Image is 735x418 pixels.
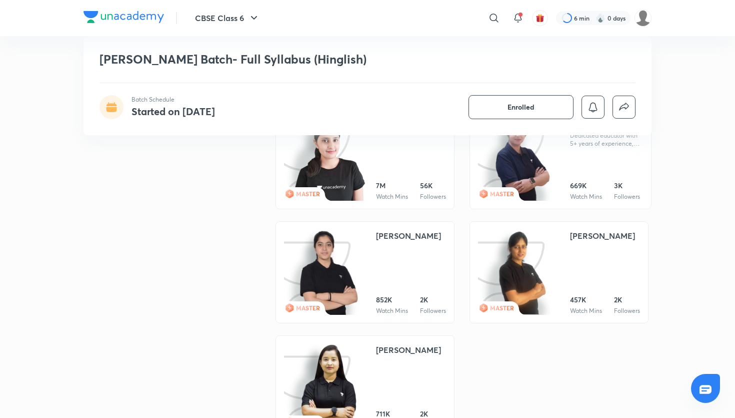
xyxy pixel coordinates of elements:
a: iconeducatorMASTER[PERSON_NAME]Dedicated educator with 5+ years of experience, taught thousands o... [469,107,651,209]
a: Company Logo [83,11,164,26]
button: avatar [532,10,548,26]
img: educator [293,116,366,202]
img: icon [478,230,552,315]
span: MASTER [296,190,320,198]
span: MASTER [490,304,514,312]
div: Followers [614,193,640,201]
div: 3K [614,181,640,191]
div: Watch Mins [376,193,408,201]
p: Batch Schedule [131,95,215,104]
div: 7M [376,181,408,191]
div: Watch Mins [570,307,602,315]
button: CBSE Class 6 [189,8,266,28]
div: [PERSON_NAME] [376,344,441,356]
button: Enrolled [468,95,573,119]
div: 2K [614,295,640,305]
div: Followers [420,307,446,315]
span: MASTER [296,304,320,312]
span: MASTER [490,190,514,198]
div: Followers [420,193,446,201]
div: 457K [570,295,602,305]
img: Company Logo [83,11,164,23]
div: Watch Mins [570,193,602,201]
div: Watch Mins [376,307,408,315]
img: Muzzamil [634,10,651,27]
a: iconeducatorMASTER[PERSON_NAME]852KWatch Mins2KFollowers [275,221,454,323]
div: [PERSON_NAME] [376,230,441,242]
a: iconeducatorMASTER[PERSON_NAME]457KWatch Mins2KFollowers [469,221,648,323]
img: educator [298,230,359,316]
div: 56K [420,181,446,191]
img: icon [284,116,358,201]
span: Enrolled [507,102,534,112]
div: 852K [376,295,408,305]
img: educator [497,230,548,316]
div: Dedicated educator with 5+ years of experience, taught thousands of students. Masters in English,... [570,132,643,148]
div: 669K [570,181,602,191]
h4: Started on [DATE] [131,105,215,118]
img: icon [284,230,358,315]
img: icon [478,116,552,201]
img: avatar [535,14,544,23]
div: 2K [420,295,446,305]
a: iconeducatorMASTER[PERSON_NAME]7MWatch Mins56KFollowers [275,107,454,209]
img: streak [595,13,605,23]
div: [PERSON_NAME] [570,230,635,242]
h1: [PERSON_NAME] Batch- Full Syllabus (Hinglish) [99,52,491,67]
div: Followers [614,307,640,315]
img: educator [494,116,551,202]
